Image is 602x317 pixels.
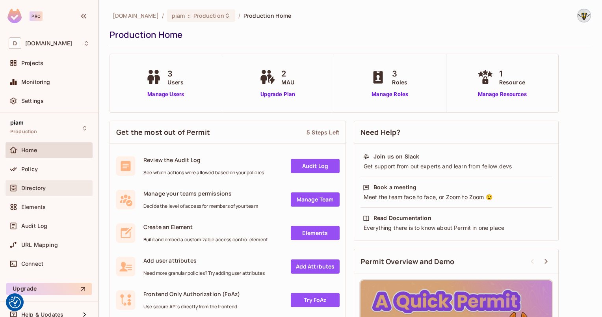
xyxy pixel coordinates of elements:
span: Need more granular policies? Try adding user attributes [143,270,265,276]
span: Build and embed a customizable access control element [143,237,268,243]
div: Get support from out experts and learn from fellow devs [363,162,550,170]
span: Workspace: datev.de [25,40,72,47]
a: Manage Resources [476,90,529,99]
a: Manage Users [144,90,188,99]
a: Elements [291,226,340,240]
span: Add user attributes [143,257,265,264]
span: See which actions were allowed based on your policies [143,170,264,176]
span: URL Mapping [21,242,58,248]
span: Resource [499,78,525,86]
span: Settings [21,98,44,104]
span: Frontend Only Authorization (FoAz) [143,290,240,298]
span: Connect [21,261,43,267]
span: 3 [167,68,184,80]
a: Try FoAz [291,293,340,307]
div: 5 Steps Left [307,129,339,136]
a: Add Attrbutes [291,259,340,274]
span: Monitoring [21,79,50,85]
span: piam [10,119,24,126]
div: Meet the team face to face, or Zoom to Zoom 😉 [363,193,550,201]
span: Directory [21,185,46,191]
a: Audit Log [291,159,340,173]
div: Pro [30,11,43,21]
img: SReyMgAAAABJRU5ErkJggg== [7,9,22,23]
span: Home [21,147,37,153]
span: Decide the level of access for members of your team [143,203,258,209]
span: Production [10,129,37,135]
button: Upgrade [6,283,92,295]
span: Review the Audit Log [143,156,264,164]
span: 1 [499,68,525,80]
span: Roles [392,78,407,86]
span: Audit Log [21,223,47,229]
span: Elements [21,204,46,210]
div: Everything there is to know about Permit in one place [363,224,550,232]
span: Use secure API's directly from the frontend [143,304,240,310]
div: Read Documentation [373,214,431,222]
div: Join us on Slack [373,153,419,160]
div: Book a meeting [373,183,416,191]
li: / [238,12,240,19]
span: Production Home [243,12,291,19]
span: D [9,37,21,49]
a: Manage Team [291,192,340,207]
a: Upgrade Plan [258,90,298,99]
span: Permit Overview and Demo [360,257,455,267]
span: Projects [21,60,43,66]
span: 2 [281,68,294,80]
span: the active workspace [113,12,159,19]
img: Hartmann, Patrick [578,9,591,22]
button: Consent Preferences [9,296,21,308]
img: Revisit consent button [9,296,21,308]
span: 3 [392,68,407,80]
span: piam [172,12,185,19]
span: Get the most out of Permit [116,127,210,137]
span: Need Help? [360,127,401,137]
span: MAU [281,78,294,86]
span: Production [193,12,224,19]
span: Manage your teams permissions [143,190,258,197]
div: Production Home [110,29,587,41]
a: Manage Roles [368,90,411,99]
span: Policy [21,166,38,172]
span: Create an Element [143,223,268,231]
span: Users [167,78,184,86]
span: : [188,13,190,19]
li: / [162,12,164,19]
